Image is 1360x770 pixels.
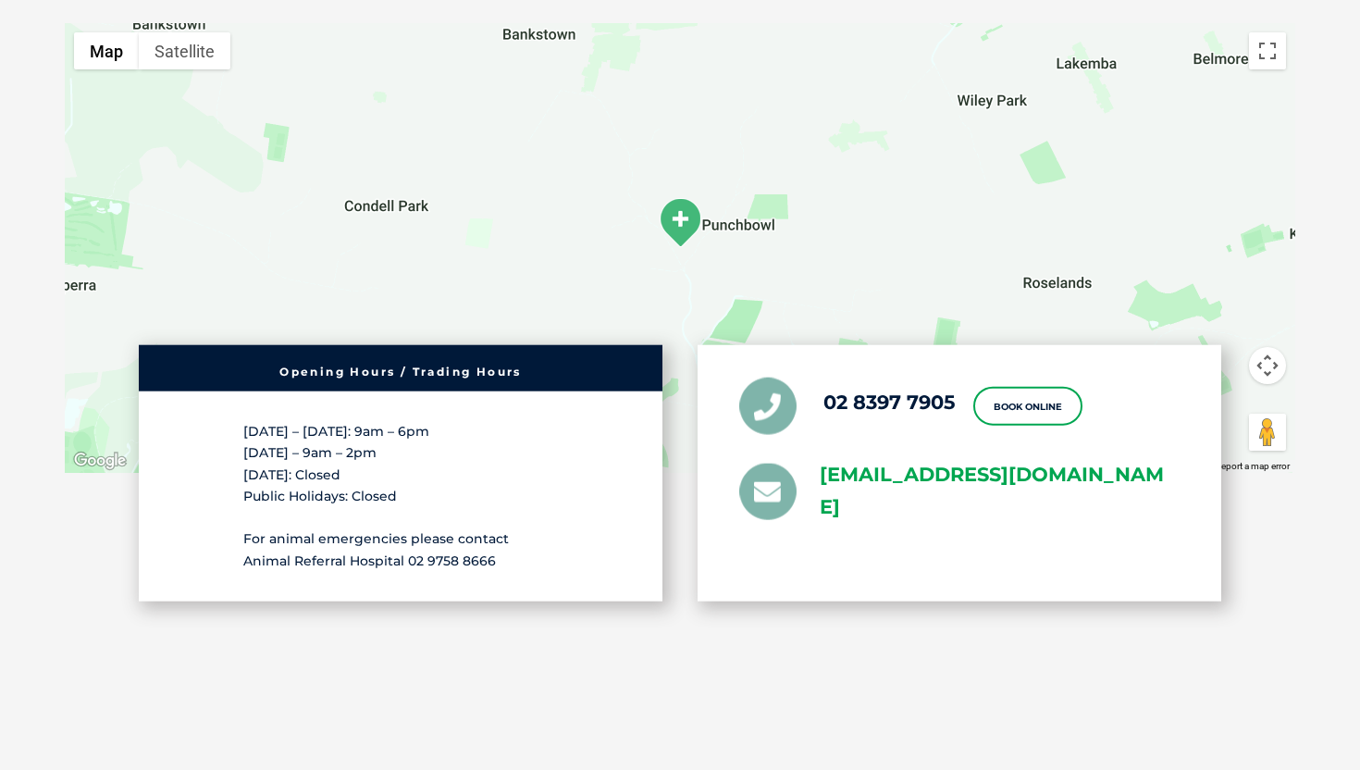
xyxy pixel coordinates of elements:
p: For animal emergencies please contact Animal Referral Hospital 02 9758 8666 [243,528,558,571]
h6: Opening Hours / Trading Hours [148,366,653,378]
a: [EMAIL_ADDRESS][DOMAIN_NAME] [820,459,1180,524]
button: Show satellite imagery [139,32,230,69]
button: Toggle fullscreen view [1249,32,1286,69]
a: Book Online [973,387,1082,426]
a: 02 8397 7905 [823,391,956,415]
p: [DATE] – [DATE]: 9am – 6pm [DATE] – 9am – 2pm [DATE]: Closed Public Holidays: Closed [243,421,558,507]
button: Show street map [74,32,139,69]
